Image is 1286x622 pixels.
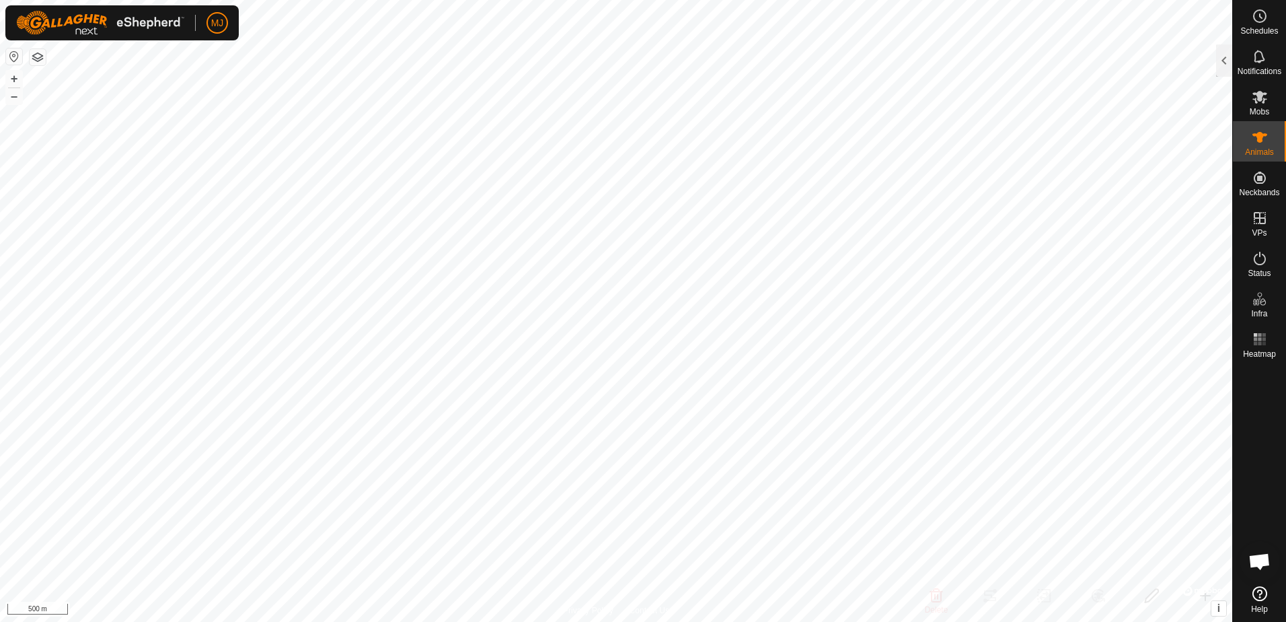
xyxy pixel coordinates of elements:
a: Contact Us [630,604,669,617]
span: VPs [1252,229,1266,237]
button: Reset Map [6,48,22,65]
span: Notifications [1238,67,1281,75]
span: Heatmap [1243,350,1276,358]
span: Schedules [1240,27,1278,35]
span: i [1217,602,1220,614]
span: Status [1248,269,1271,277]
span: Animals [1245,148,1274,156]
button: Map Layers [30,49,46,65]
button: + [6,71,22,87]
span: Infra [1251,310,1267,318]
a: Help [1233,581,1286,619]
span: MJ [211,16,224,30]
button: i [1211,601,1226,616]
span: Help [1251,605,1268,613]
div: Open chat [1240,541,1280,582]
span: Mobs [1250,108,1269,116]
button: – [6,88,22,104]
a: Privacy Policy [563,604,613,617]
img: Gallagher Logo [16,11,184,35]
span: Neckbands [1239,188,1279,197]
